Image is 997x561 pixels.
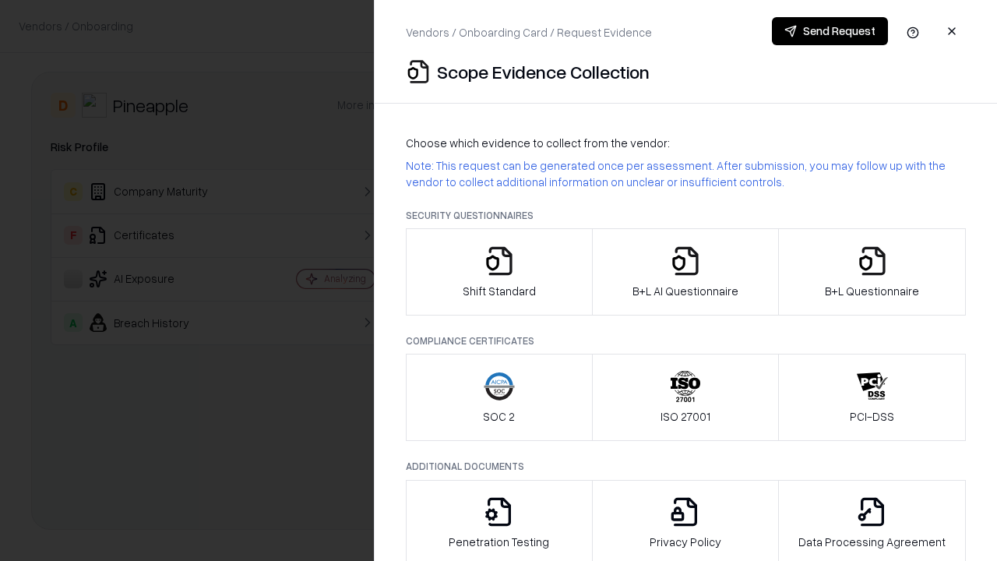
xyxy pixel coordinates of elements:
p: ISO 27001 [661,408,710,425]
p: Additional Documents [406,460,966,473]
p: Scope Evidence Collection [437,59,650,84]
p: Data Processing Agreement [798,534,946,550]
button: SOC 2 [406,354,593,441]
p: Choose which evidence to collect from the vendor: [406,135,966,151]
p: B+L AI Questionnaire [632,283,738,299]
p: Vendors / Onboarding Card / Request Evidence [406,24,652,41]
p: PCI-DSS [850,408,894,425]
button: PCI-DSS [778,354,966,441]
button: Shift Standard [406,228,593,316]
p: Shift Standard [463,283,536,299]
p: B+L Questionnaire [825,283,919,299]
button: Send Request [772,17,888,45]
p: Privacy Policy [650,534,721,550]
p: Penetration Testing [449,534,549,550]
button: B+L AI Questionnaire [592,228,780,316]
p: Note: This request can be generated once per assessment. After submission, you may follow up with... [406,157,966,190]
p: Compliance Certificates [406,334,966,348]
button: B+L Questionnaire [778,228,966,316]
button: ISO 27001 [592,354,780,441]
p: Security Questionnaires [406,209,966,222]
p: SOC 2 [483,408,515,425]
